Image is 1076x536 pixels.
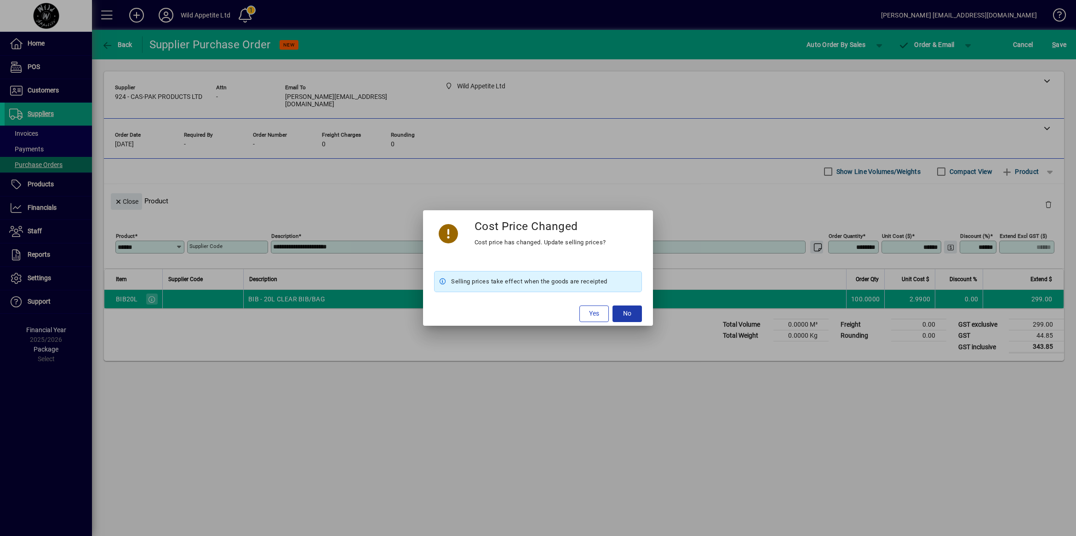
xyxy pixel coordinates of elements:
[475,219,578,233] h3: Cost Price Changed
[589,309,599,318] span: Yes
[623,309,631,318] span: No
[475,237,606,248] div: Cost price has changed. Update selling prices?
[612,305,642,322] button: No
[579,305,609,322] button: Yes
[451,276,607,287] span: Selling prices take effect when the goods are receipted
